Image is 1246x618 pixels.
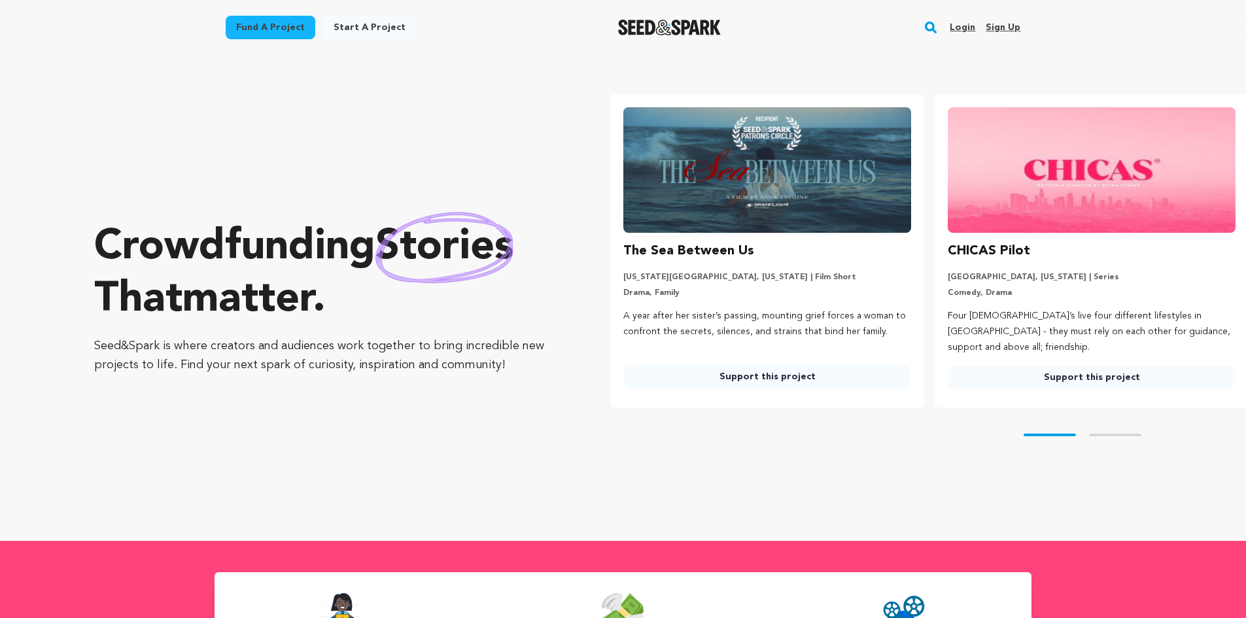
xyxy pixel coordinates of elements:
[948,272,1236,283] p: [GEOGRAPHIC_DATA], [US_STATE] | Series
[623,107,911,233] img: The Sea Between Us image
[948,107,1236,233] img: CHICAS Pilot image
[948,241,1030,262] h3: CHICAS Pilot
[323,16,416,39] a: Start a project
[948,366,1236,389] a: Support this project
[623,272,911,283] p: [US_STATE][GEOGRAPHIC_DATA], [US_STATE] | Film Short
[375,212,513,283] img: hand sketched image
[623,365,911,388] a: Support this project
[94,222,558,326] p: Crowdfunding that .
[948,288,1236,298] p: Comedy, Drama
[623,309,911,340] p: A year after her sister’s passing, mounting grief forces a woman to confront the secrets, silence...
[618,20,721,35] img: Seed&Spark Logo Dark Mode
[948,309,1236,355] p: Four [DEMOGRAPHIC_DATA]’s live four different lifestyles in [GEOGRAPHIC_DATA] - they must rely on...
[618,20,721,35] a: Seed&Spark Homepage
[950,17,975,38] a: Login
[986,17,1020,38] a: Sign up
[623,241,754,262] h3: The Sea Between Us
[182,279,313,321] span: matter
[94,337,558,375] p: Seed&Spark is where creators and audiences work together to bring incredible new projects to life...
[623,288,911,298] p: Drama, Family
[226,16,315,39] a: Fund a project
